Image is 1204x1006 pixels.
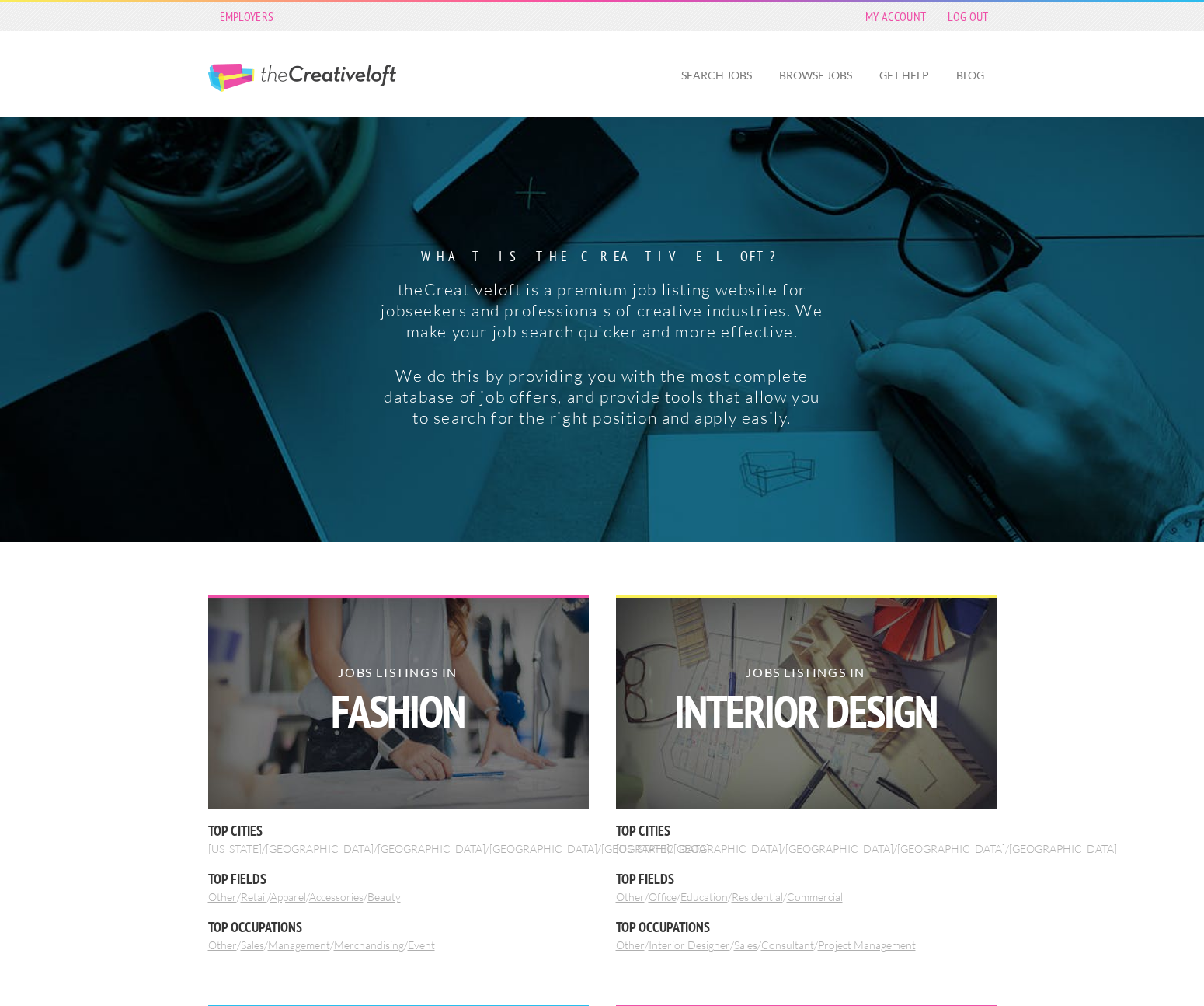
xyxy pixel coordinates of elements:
a: Log Out [940,5,996,27]
a: Management [268,938,330,952]
a: Jobs Listings inFashion [208,595,589,809]
a: Consultant [761,938,814,952]
a: Blog [944,58,997,93]
a: Accessories [309,890,364,903]
a: Other [208,938,237,952]
a: [GEOGRAPHIC_DATA] [378,842,485,855]
a: Residential [732,890,783,903]
a: [GEOGRAPHIC_DATA] [673,842,781,855]
a: [GEOGRAPHIC_DATA] [601,842,709,855]
h5: Top Cities [616,821,997,840]
h5: Top Fields [208,869,589,889]
div: / / / / / / / / / / / / [616,595,997,952]
a: Employers [212,5,282,27]
a: Retail [241,890,267,903]
a: Project Management [818,938,916,952]
a: Other [616,890,645,903]
a: [GEOGRAPHIC_DATA] [489,842,597,855]
strong: Fashion [207,689,588,734]
a: Get Help [867,58,941,93]
a: [GEOGRAPHIC_DATA] [897,842,1005,855]
a: Beauty [367,890,401,903]
a: Jobs Listings inInterior Design [616,595,997,809]
a: My Account [858,5,934,27]
a: [GEOGRAPHIC_DATA] [1009,842,1117,855]
a: Search Jobs [669,58,764,93]
p: We do this by providing you with the most complete database of job offers, and provide tools that... [378,365,826,428]
a: [US_STATE] [208,842,262,855]
a: Sales [241,938,264,952]
a: Event [408,938,435,952]
p: theCreativeloft is a premium job listing website for jobseekers and professionals of creative ind... [378,279,826,342]
h5: Top Occupations [616,917,997,937]
a: Interior Designer [649,938,730,952]
h2: Jobs Listings in [207,666,588,734]
a: [GEOGRAPHIC_DATA] [266,842,374,855]
a: Office [649,890,677,903]
div: / / / / / / / / / / / / [208,595,589,952]
a: Sales [734,938,757,952]
a: [US_STATE] [616,842,670,855]
a: Apparel [270,890,306,903]
h5: Top Fields [616,869,997,889]
h5: Top Cities [208,821,589,840]
a: Merchandising [334,938,404,952]
a: Education [680,890,728,903]
strong: What is the creative loft? [378,250,826,264]
a: The Creative Loft [208,64,396,92]
a: Commercial [787,890,843,903]
img: girl wearing blue sleeveless blouse measuring a fashion drawing [208,598,589,809]
strong: Interior Design [615,689,996,734]
img: view looking down onto drafting table with glasses, wood models, a pen and book, and drafted drawing [616,598,997,809]
a: Other [208,890,237,903]
a: [GEOGRAPHIC_DATA] [785,842,893,855]
a: Other [616,938,645,952]
h2: Jobs Listings in [615,666,996,734]
a: Browse Jobs [767,58,865,93]
h5: Top Occupations [208,917,589,937]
